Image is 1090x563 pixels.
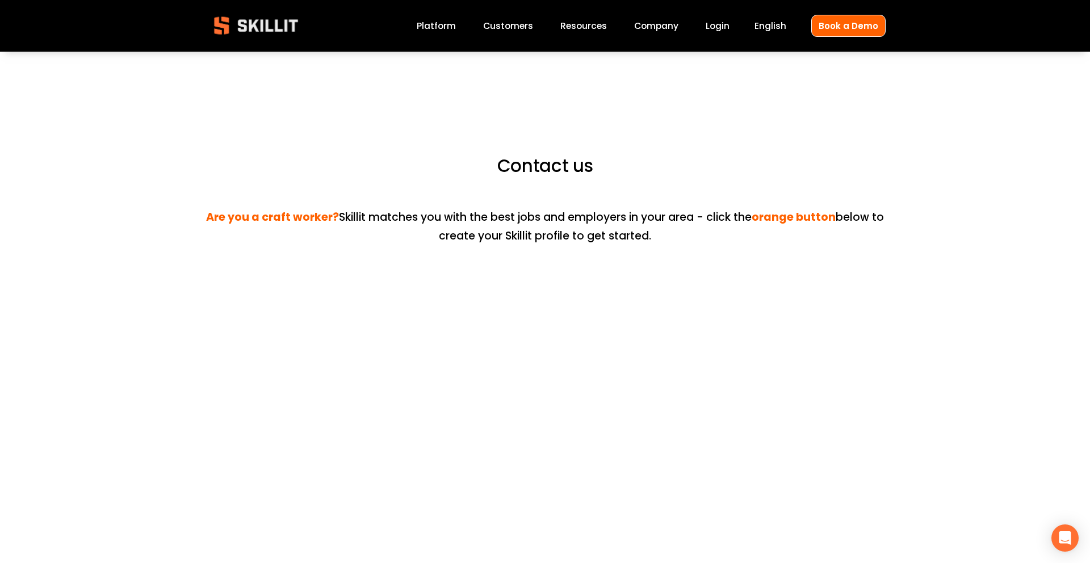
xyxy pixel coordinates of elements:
[811,15,886,37] a: Book a Demo
[752,209,836,228] strong: orange button
[634,18,678,33] a: Company
[706,18,730,33] a: Login
[483,18,533,33] a: Customers
[417,18,456,33] a: Platform
[1051,524,1079,552] div: Open Intercom Messenger
[204,191,886,245] p: Skillit matches you with the best jobs and employers in your area - click the below to create you...
[206,209,339,228] strong: Are you a craft worker?
[754,18,786,33] div: language picker
[754,19,786,32] span: English
[204,9,308,43] img: Skillit
[560,19,607,32] span: Resources
[560,18,607,33] a: folder dropdown
[204,154,886,178] h2: Contact us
